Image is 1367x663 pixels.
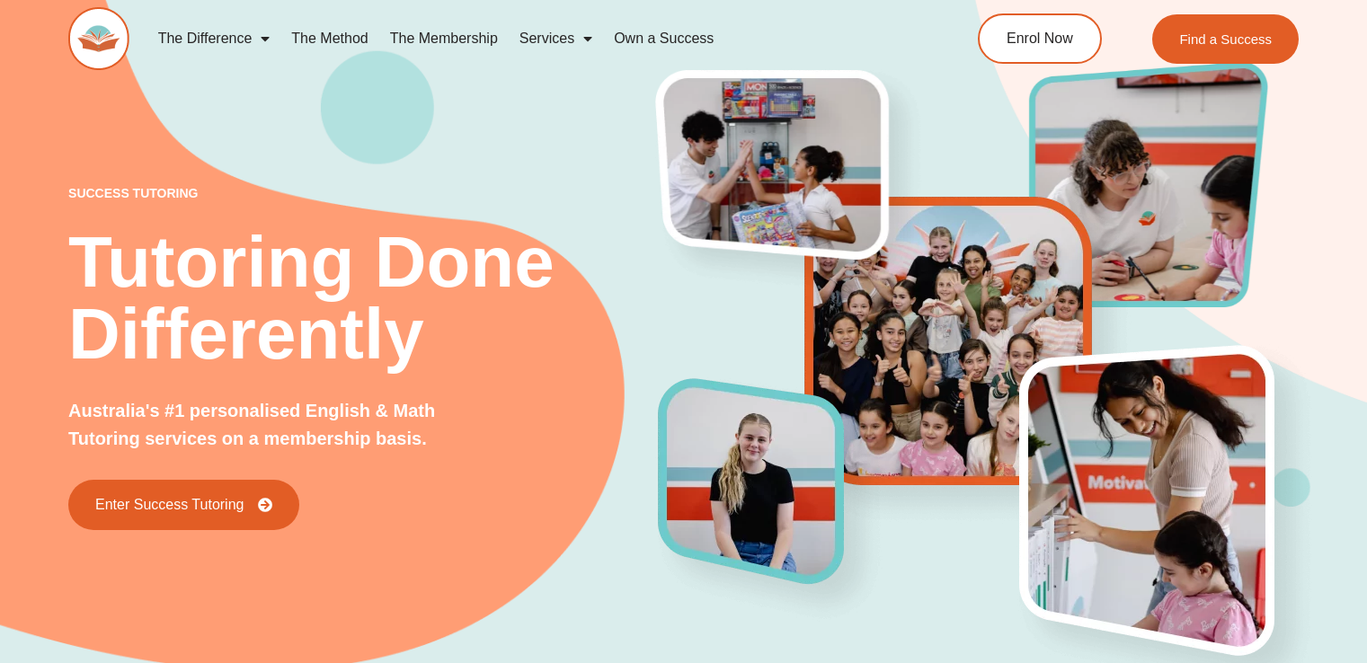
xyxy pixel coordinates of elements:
nav: Menu [147,18,908,59]
a: The Method [280,18,378,59]
p: Australia's #1 personalised English & Math Tutoring services on a membership basis. [68,397,500,453]
span: Enrol Now [1007,31,1073,46]
a: The Membership [379,18,509,59]
a: Find a Success [1152,14,1299,64]
a: Enrol Now [978,13,1102,64]
h2: Tutoring Done Differently [68,226,659,370]
span: Enter Success Tutoring [95,498,244,512]
p: success tutoring [68,187,659,199]
span: Find a Success [1179,32,1272,46]
a: Enter Success Tutoring [68,480,299,530]
a: The Difference [147,18,281,59]
a: Own a Success [603,18,724,59]
a: Services [509,18,603,59]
